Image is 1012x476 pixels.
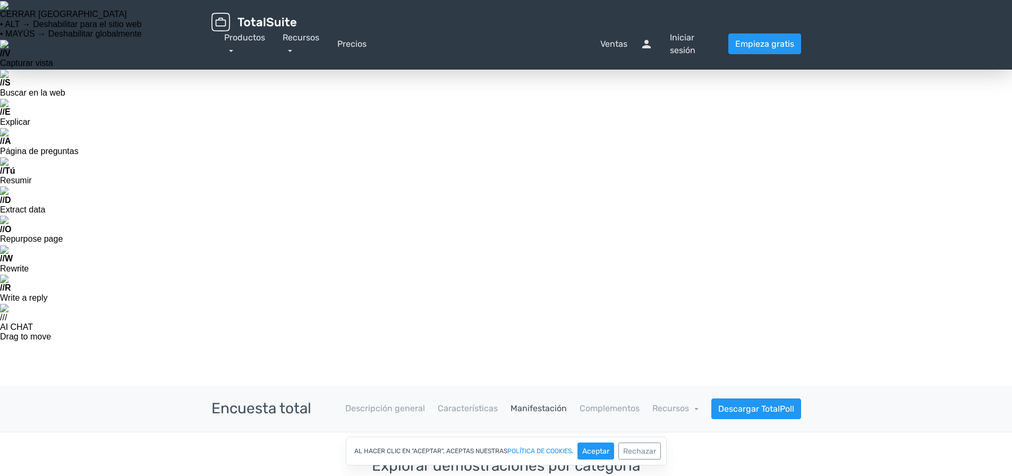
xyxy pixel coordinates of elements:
font: E [5,107,11,116]
font: A [5,137,11,146]
a: Manifestación [511,402,567,415]
a: Complementos [580,402,640,415]
button: Rechazar [618,443,661,460]
font: Tú [5,166,15,175]
font: Al hacer clic en "Aceptar", aceptas nuestras [354,447,507,455]
font: Complementos [580,403,640,413]
font: Descripción general [345,403,425,413]
a: Descargar TotalPoll [711,398,801,419]
font: Rechazar [623,447,656,456]
font: Recursos [652,403,689,413]
a: política de cookies [507,448,572,454]
font: Características [438,403,498,413]
font: Encuesta total [211,399,311,417]
font: V [5,49,11,58]
font: Aceptar [582,447,609,456]
button: Aceptar [577,443,614,460]
font: Descargar TotalPoll [718,404,794,414]
font: S [5,78,11,87]
font: Manifestación [511,403,567,413]
a: Características [438,402,498,415]
a: Recursos [652,403,699,413]
font: Explorar demostraciones por categoría [372,457,640,474]
font: política de cookies [507,447,572,455]
font: . [572,447,573,455]
a: Descripción general [345,402,425,415]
